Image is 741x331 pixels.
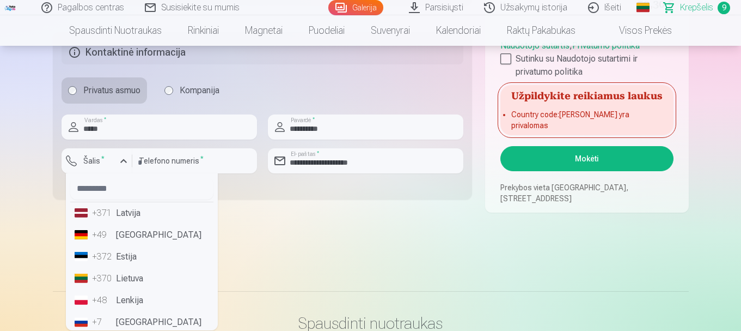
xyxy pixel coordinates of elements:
div: +371 [92,207,114,220]
a: Rinkiniai [175,15,232,46]
li: Estija [70,246,213,268]
div: +48 [92,294,114,307]
button: Mokėti [500,146,673,171]
a: Puodeliai [296,15,358,46]
span: 9 [718,2,730,14]
div: , [500,35,673,79]
span: Krepšelis [680,1,713,14]
label: Sutinku su Naudotojo sutartimi ir privatumo politika [500,52,673,79]
label: Privatus asmuo [62,77,147,104]
h5: Kontaktinė informacija [62,40,464,64]
a: Naudotojo sutartis [500,40,569,51]
a: Visos prekės [589,15,685,46]
li: Lenkija [70,290,213,311]
h5: Užpildykite reikiamus laukus [500,85,673,105]
li: Latvija [70,202,213,224]
p: Prekybos vieta [GEOGRAPHIC_DATA], [STREET_ADDRESS] [500,182,673,204]
img: /fa2 [4,4,16,11]
li: [GEOGRAPHIC_DATA] [70,224,213,246]
a: Suvenyrai [358,15,423,46]
div: +49 [92,228,114,242]
label: Šalis [79,155,109,166]
li: Country code : [PERSON_NAME] yra privalomas [511,109,662,131]
div: +372 [92,250,114,263]
a: Magnetai [232,15,296,46]
div: [PERSON_NAME] yra privalomas [62,173,132,191]
div: +7 [92,316,114,329]
li: Lietuva [70,268,213,290]
a: Spausdinti nuotraukas [56,15,175,46]
div: +370 [92,272,114,285]
a: Kalendoriai [423,15,494,46]
label: Kompanija [158,77,226,104]
input: Privatus asmuo [68,86,77,95]
button: Šalis* [62,148,132,173]
input: Kompanija [164,86,173,95]
a: Privatumo politika [572,40,640,51]
a: Raktų pakabukas [494,15,589,46]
